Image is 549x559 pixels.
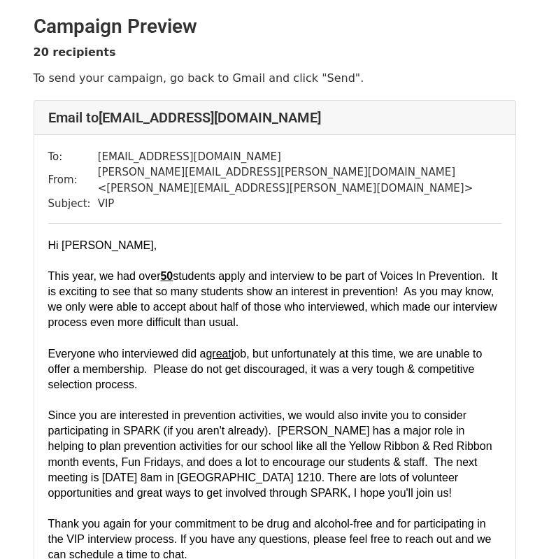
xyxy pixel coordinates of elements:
[48,409,492,498] span: Since you are interested in prevention activities, we would also invite you to consider participa...
[98,164,501,196] td: [PERSON_NAME][EMAIL_ADDRESS][PERSON_NAME][DOMAIN_NAME] < [PERSON_NAME][EMAIL_ADDRESS][PERSON_NAME...
[98,196,501,212] td: VIP
[48,270,498,328] span: This year, we had over students apply and interview to be part of Voices In Prevention. It is exc...
[48,239,157,251] span: Hi [PERSON_NAME],
[34,71,516,85] p: To send your campaign, go back to Gmail and click "Send".
[34,15,516,38] h2: Campaign Preview
[48,164,98,196] td: From:
[48,348,206,360] span: Everyone who interviewed did a
[48,149,98,165] td: To:
[206,348,231,360] span: great
[48,196,98,212] td: Subject:
[160,270,173,282] u: 50
[48,348,483,390] span: job, but unfortunately at this time, we are unable to offer a membership. Please do not get disco...
[34,45,116,59] strong: 20 recipients
[48,109,501,126] h4: Email to [EMAIL_ADDRESS][DOMAIN_NAME]
[98,149,501,165] td: [EMAIL_ADDRESS][DOMAIN_NAME]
